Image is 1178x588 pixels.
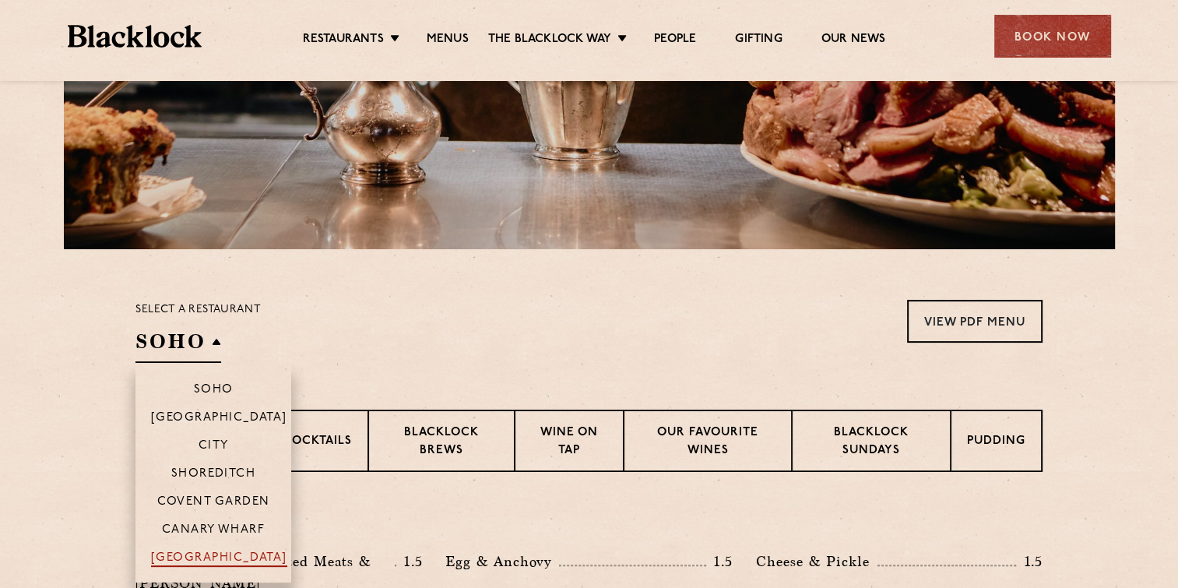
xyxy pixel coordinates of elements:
[445,551,559,572] p: Egg & Anchovy
[303,32,384,49] a: Restaurants
[135,511,1043,531] h3: Pre Chop Bites
[283,433,352,452] p: Cocktails
[199,439,229,455] p: City
[967,433,1025,452] p: Pudding
[151,551,287,567] p: [GEOGRAPHIC_DATA]
[735,32,782,49] a: Gifting
[640,424,775,461] p: Our favourite wines
[385,424,498,461] p: Blacklock Brews
[194,383,234,399] p: Soho
[756,551,877,572] p: Cheese & Pickle
[171,467,256,483] p: Shoreditch
[821,32,886,49] a: Our News
[1016,551,1043,572] p: 1.5
[135,300,261,320] p: Select a restaurant
[907,300,1043,343] a: View PDF Menu
[151,411,287,427] p: [GEOGRAPHIC_DATA]
[994,15,1111,58] div: Book Now
[135,328,221,363] h2: SOHO
[531,424,607,461] p: Wine on Tap
[488,32,611,49] a: The Blacklock Way
[808,424,934,461] p: Blacklock Sundays
[162,523,265,539] p: Canary Wharf
[706,551,733,572] p: 1.5
[157,495,270,511] p: Covent Garden
[427,32,469,49] a: Menus
[396,551,423,572] p: 1.5
[68,25,202,48] img: BL_Textured_Logo-footer-cropped.svg
[654,32,696,49] a: People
